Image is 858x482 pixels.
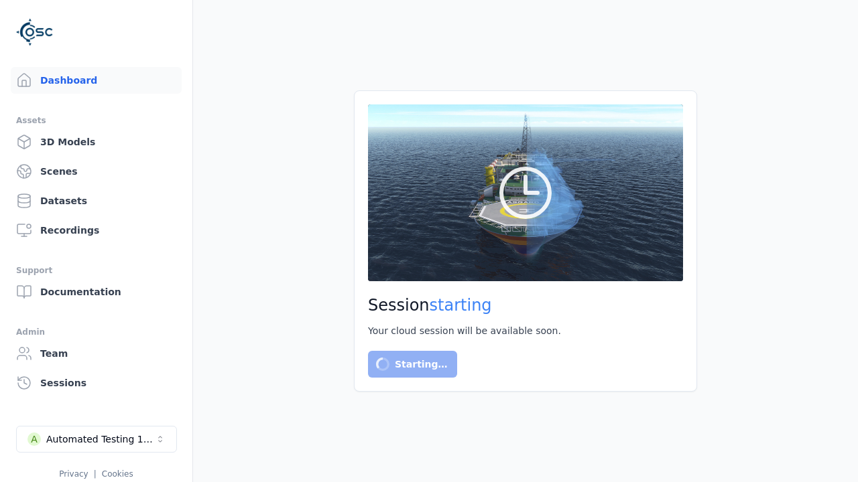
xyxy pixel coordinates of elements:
[59,469,88,479] a: Privacy
[16,324,176,340] div: Admin
[27,432,41,446] div: A
[11,340,182,367] a: Team
[430,296,492,315] span: starting
[16,112,176,129] div: Assets
[11,278,182,305] a: Documentation
[368,351,457,378] button: Starting…
[11,187,182,214] a: Datasets
[368,295,683,316] h2: Session
[16,262,176,278] div: Support
[368,324,683,337] div: Your cloud session will be available soon.
[11,158,182,185] a: Scenes
[11,129,182,155] a: 3D Models
[46,432,155,446] div: Automated Testing 1 - Playwright
[11,217,182,244] a: Recordings
[11,67,182,94] a: Dashboard
[94,469,97,479] span: |
[102,469,133,479] a: Cookies
[11,370,182,396] a: Sessions
[16,13,54,51] img: Logo
[16,426,177,453] button: Select a workspace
